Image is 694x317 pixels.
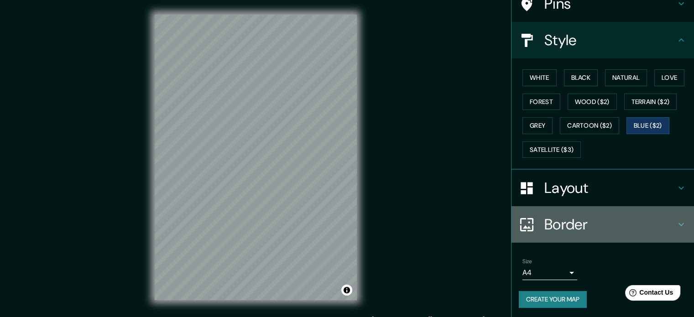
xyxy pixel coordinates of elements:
div: A4 [522,265,577,280]
button: Create your map [519,291,587,308]
div: Style [511,22,694,58]
button: Black [564,69,598,86]
h4: Border [544,215,676,234]
button: Love [654,69,684,86]
button: Wood ($2) [568,94,617,110]
div: Layout [511,170,694,206]
h4: Layout [544,179,676,197]
button: Satellite ($3) [522,141,581,158]
iframe: Help widget launcher [613,281,684,307]
button: Forest [522,94,560,110]
button: Toggle attribution [341,285,352,296]
div: Border [511,206,694,243]
button: Blue ($2) [626,117,669,134]
button: Natural [605,69,647,86]
button: Grey [522,117,553,134]
canvas: Map [155,15,357,300]
button: Cartoon ($2) [560,117,619,134]
h4: Style [544,31,676,49]
button: Terrain ($2) [624,94,677,110]
button: White [522,69,557,86]
label: Size [522,258,532,265]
